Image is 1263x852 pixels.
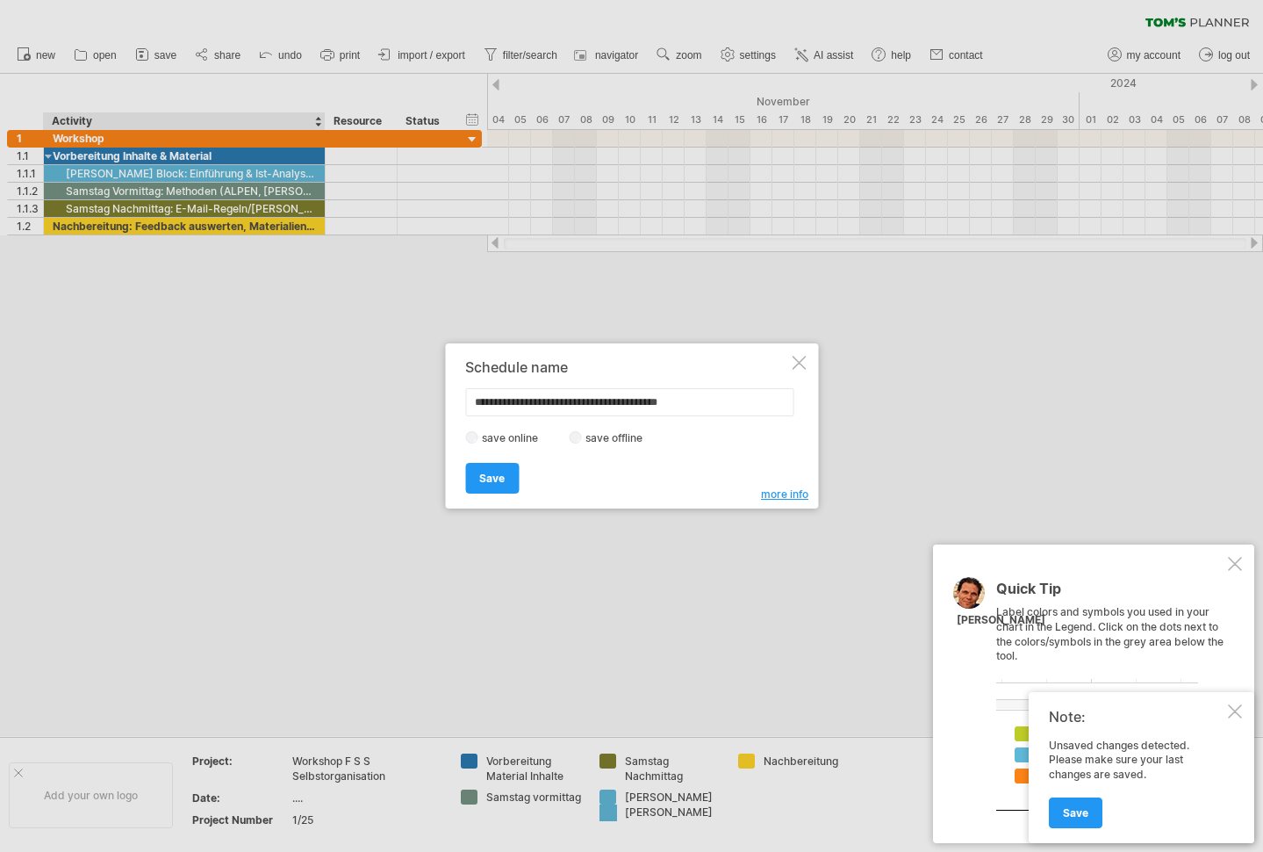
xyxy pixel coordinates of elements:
div: Unsaved changes detected. Please make sure your last changes are saved. [1049,739,1224,827]
div: Note: [1049,708,1224,726]
label: save online [477,431,553,444]
span: Save [479,472,505,485]
a: Save [1049,798,1102,828]
span: more info [761,487,808,501]
span: Save [1063,806,1088,820]
label: save offline [581,431,657,444]
div: [PERSON_NAME] [957,613,1045,628]
div: Quick Tip [996,581,1224,605]
div: Label colors and symbols you used in your chart in the Legend. Click on the dots next to the colo... [996,581,1224,811]
a: Save [465,463,519,494]
div: Schedule name [465,359,788,375]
